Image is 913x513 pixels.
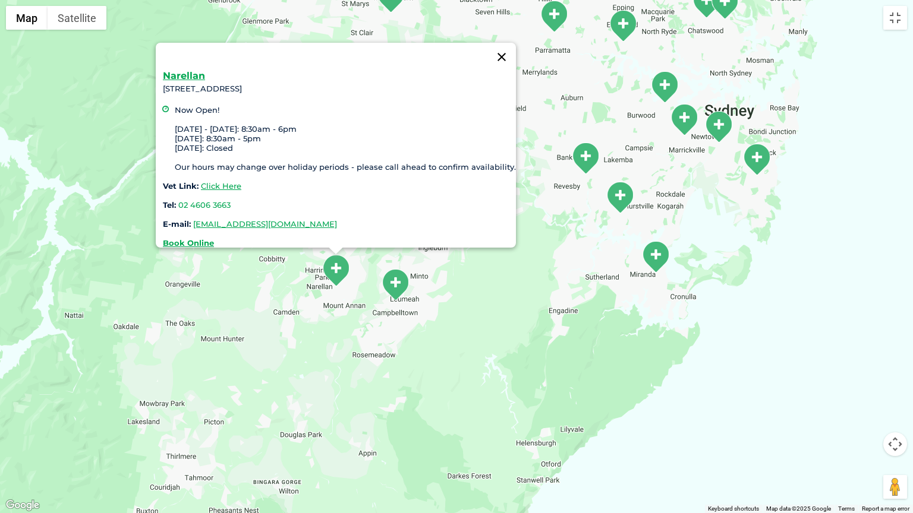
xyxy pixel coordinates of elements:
[321,254,351,287] div: Narellan
[163,238,214,248] a: Book Online
[605,181,635,214] div: Mortdale
[708,505,759,513] button: Keyboard shortcuts
[838,505,855,512] a: Terms
[163,219,191,229] strong: E-mail:
[704,110,733,143] div: Alexandria
[163,70,205,81] a: Narellan
[201,181,241,191] a: Click Here
[766,505,831,512] span: Map data ©2025 Google
[163,181,199,191] strong: Vet Link:
[487,43,516,71] button: Close
[178,200,231,210] a: 02 4606 3663
[862,505,909,512] a: Report a map error
[163,71,516,248] div: [STREET_ADDRESS]
[883,432,907,456] button: Map camera controls
[3,498,42,513] a: Click to see this area on Google Maps
[193,219,337,229] a: [EMAIL_ADDRESS][DOMAIN_NAME]
[650,71,679,103] div: Five Dock
[742,143,772,176] div: Coogee-Maroubra
[641,240,670,273] div: Caringbah
[380,268,410,301] div: Campbelltown
[175,105,516,172] li: Now Open! [DATE] - [DATE]: 8:30am - 6pm [DATE]: 8:30am - 5pm [DATE]: Closed Our hours may change ...
[3,498,42,513] img: Google
[571,142,600,175] div: Punchbowl
[669,103,699,136] div: Livingstone Rd
[883,475,907,499] button: Drag Pegman onto the map to open Street View
[163,200,176,210] strong: Tel:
